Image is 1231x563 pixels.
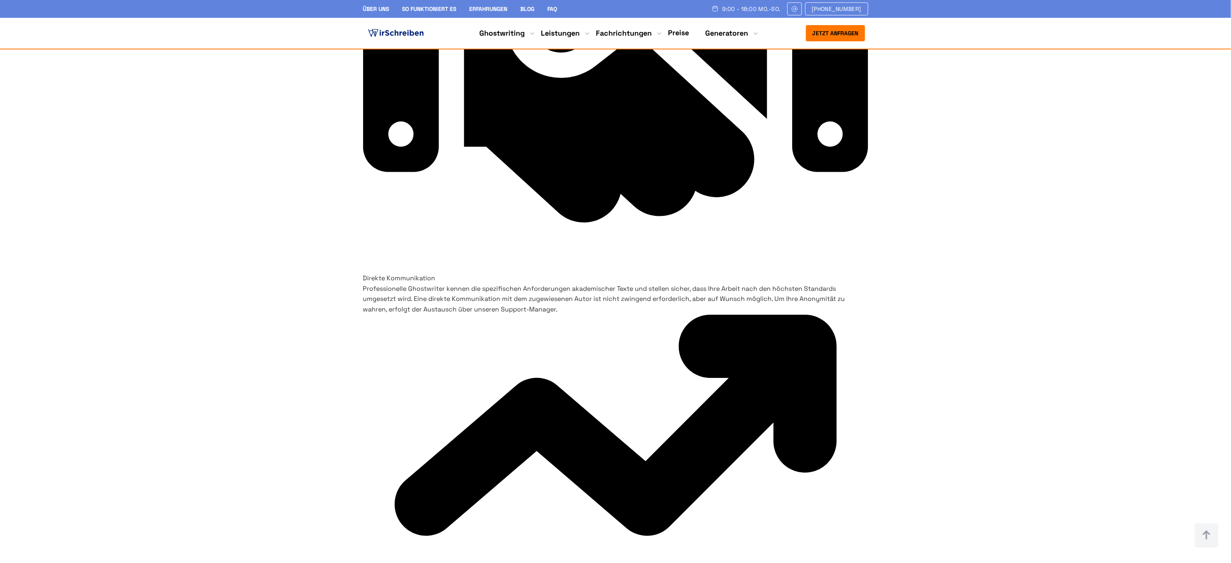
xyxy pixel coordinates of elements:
[706,28,748,38] a: Generatoren
[791,6,798,12] img: Email
[363,273,868,284] h3: Direkte Kommunikation
[366,27,425,39] img: logo ghostwriter-österreich
[363,284,868,315] p: Professionelle Ghostwriter kennen die spezifischen Anforderungen akademischer Texte und stellen s...
[470,5,508,13] a: Erfahrungen
[548,5,557,13] a: FAQ
[1195,523,1219,548] img: button top
[722,6,781,12] span: 9:00 - 18:00 Mo.-So.
[402,5,457,13] a: So funktioniert es
[363,5,389,13] a: Über uns
[805,2,868,15] a: [PHONE_NUMBER]
[541,28,580,38] a: Leistungen
[712,5,719,12] img: Schedule
[480,28,525,38] a: Ghostwriting
[806,25,865,41] button: Jetzt anfragen
[521,5,535,13] a: Blog
[596,28,652,38] a: Fachrichtungen
[668,28,689,37] a: Preise
[812,6,861,12] span: [PHONE_NUMBER]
